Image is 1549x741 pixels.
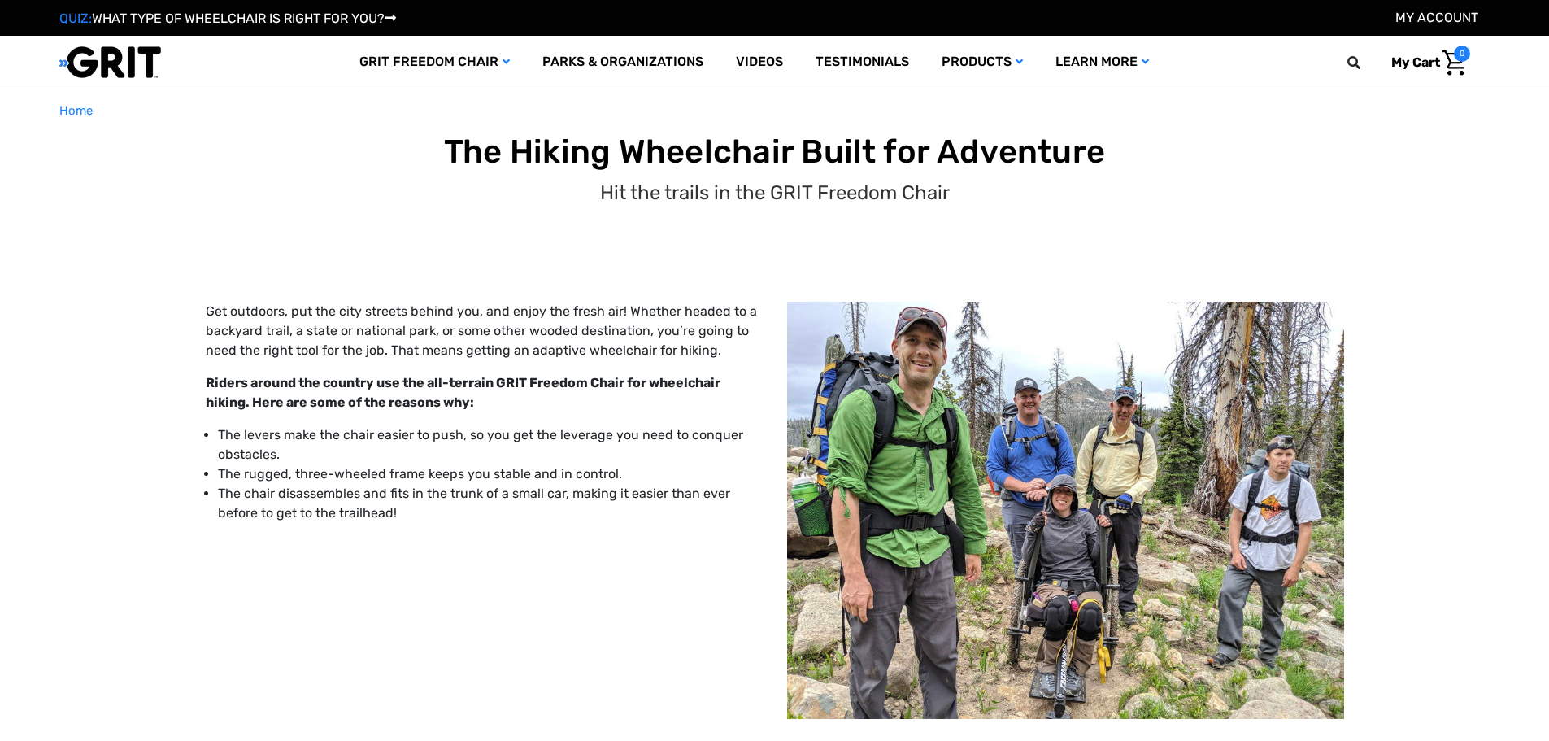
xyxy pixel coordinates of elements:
span: QUIZ: [59,11,92,26]
li: The chair disassembles and fits in the trunk of a small car, making it easier than ever before to... [218,484,763,523]
img: Group hiking, including one using GRIT Freedom Chair all-terrain wheelchair, on rocky grass and d... [787,302,1344,720]
img: GRIT All-Terrain Wheelchair and Mobility Equipment [59,46,161,79]
li: The rugged, three-wheeled frame keeps you stable and in control. [218,464,763,484]
a: Home [59,102,93,120]
a: Parks & Organizations [526,36,720,89]
input: Search [1355,46,1379,80]
span: My Cart [1391,54,1440,70]
span: Home [59,103,93,118]
a: QUIZ:WHAT TYPE OF WHEELCHAIR IS RIGHT FOR YOU? [59,11,396,26]
a: Cart with 0 items [1379,46,1470,80]
li: The levers make the chair easier to push, so you get the leverage you need to conquer obstacles. [218,425,763,464]
a: GRIT Freedom Chair [343,36,526,89]
a: Account [1395,10,1478,25]
nav: Breadcrumb [59,102,1490,120]
p: Get outdoors, put the city streets behind you, and enjoy the fresh air! Whether headed to a backy... [206,302,763,360]
span: 0 [1454,46,1470,62]
p: Hit the trails in the GRIT Freedom Chair [600,178,950,207]
a: Testimonials [799,36,925,89]
a: Products [925,36,1039,89]
strong: Riders around the country use the all-terrain GRIT Freedom Chair for wheelchair hiking. Here are ... [206,375,720,410]
img: Cart [1442,50,1466,76]
h1: The Hiking Wheelchair Built for Adventure [62,133,1487,172]
a: Learn More [1039,36,1165,89]
a: Videos [720,36,799,89]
